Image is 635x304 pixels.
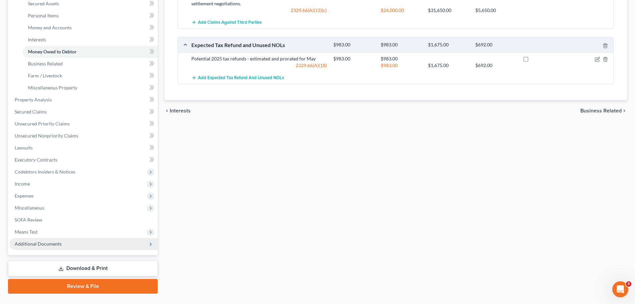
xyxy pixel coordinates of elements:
[15,97,52,102] span: Property Analysis
[191,71,284,84] button: Add Expected Tax Refund and Unused NOLs
[15,217,42,223] span: SOFA Review
[198,75,284,80] span: Add Expected Tax Refund and Unused NOLs
[198,20,262,25] span: Add Claims Against Third Parties
[8,261,158,276] a: Download & Print
[15,181,30,187] span: Income
[612,281,628,297] iframe: Intercom live chat
[626,281,631,287] span: 5
[188,55,330,62] div: Potential 2025 tax refunds - estimated and prorated for May
[9,118,158,130] a: Unsecured Priority Claims
[377,7,425,14] div: $26,000.00
[23,22,158,34] a: Money and Accounts
[28,13,59,18] span: Personal Items
[28,49,77,54] span: Money Owed to Debtor
[622,108,627,113] i: chevron_right
[472,62,519,69] div: $692.00
[425,62,472,69] div: $1,675.00
[15,229,38,235] span: Means Test
[188,7,330,14] div: 2329.66(A)(12)(c)
[15,109,47,114] span: Secured Claims
[15,133,78,138] span: Unsecured Nonpriority Claims
[23,46,158,58] a: Money Owed to Debtor
[23,34,158,46] a: Interests
[330,42,377,48] div: $983.00
[23,70,158,82] a: Farm / Livestock
[9,106,158,118] a: Secured Claims
[28,1,59,6] span: Secured Assets
[188,41,330,48] div: Expected Tax Refund and Unused NOLs
[15,169,75,175] span: Codebtors Insiders & Notices
[28,37,46,42] span: Interests
[191,16,262,29] button: Add Claims Against Third Parties
[9,130,158,142] a: Unsecured Nonpriority Claims
[9,142,158,154] a: Lawsuits
[23,82,158,94] a: Miscellaneous Property
[188,62,330,69] div: 2329.66(A)(18)
[28,25,72,30] span: Money and Accounts
[9,154,158,166] a: Executory Contracts
[164,108,170,113] i: chevron_left
[15,121,70,126] span: Unsecured Priority Claims
[15,157,57,163] span: Executory Contracts
[28,85,77,90] span: Miscellaneous Property
[377,62,425,69] div: $983.00
[377,42,425,48] div: $983.00
[580,108,622,113] span: Business Related
[164,108,191,113] button: chevron_left Interests
[425,7,472,14] div: $31,650.00
[15,193,34,199] span: Expenses
[15,205,44,211] span: Miscellaneous
[330,55,377,62] div: $983.00
[580,108,627,113] button: Business Related chevron_right
[15,145,33,150] span: Lawsuits
[9,94,158,106] a: Property Analysis
[23,10,158,22] a: Personal Items
[28,61,63,66] span: Business Related
[23,58,158,70] a: Business Related
[170,108,191,113] span: Interests
[472,42,519,48] div: $692.00
[8,279,158,294] a: Review & File
[425,42,472,48] div: $1,675.00
[15,241,62,247] span: Additional Documents
[28,73,62,78] span: Farm / Livestock
[9,214,158,226] a: SOFA Review
[472,7,519,14] div: $5,650.00
[377,55,425,62] div: $983.00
